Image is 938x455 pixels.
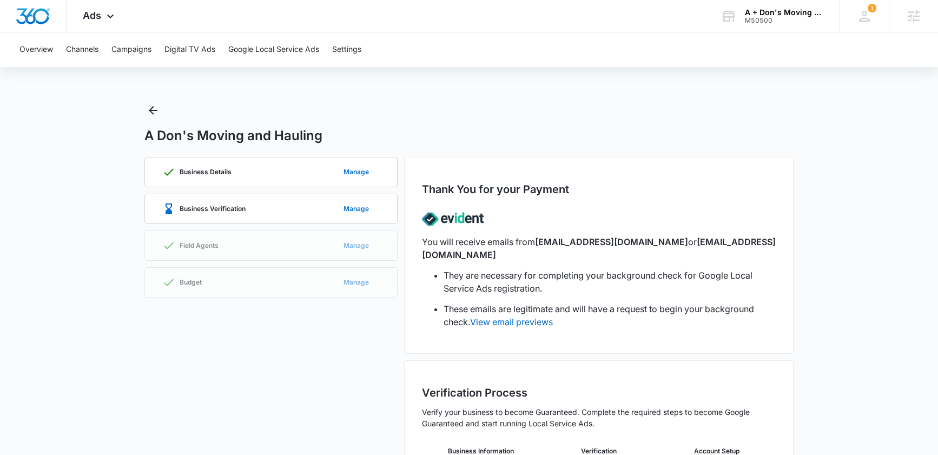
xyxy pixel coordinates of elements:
button: Overview [19,32,53,67]
h1: A Don's Moving and Hauling [144,128,322,144]
button: Settings [332,32,361,67]
h2: Verification Process [422,385,776,401]
div: notifications count [868,4,876,12]
p: Business Verification [180,206,246,212]
a: Business VerificationManage [144,194,398,224]
button: Google Local Service Ads [228,32,319,67]
h2: Thank You for your Payment [422,181,569,197]
button: Digital TV Ads [164,32,215,67]
button: Back [144,102,162,119]
button: Campaigns [111,32,151,67]
a: Business DetailsManage [144,157,398,187]
span: Ads [83,10,101,21]
button: Manage [333,159,380,185]
span: [EMAIL_ADDRESS][DOMAIN_NAME] [535,236,688,247]
p: Business Details [180,169,232,175]
button: Channels [66,32,98,67]
p: Verify your business to become Guaranteed. Complete the required steps to become Google Guarantee... [422,406,776,429]
div: account name [745,8,824,17]
li: They are necessary for completing your background check for Google Local Service Ads registration. [444,269,776,295]
button: Manage [333,196,380,222]
p: You will receive emails from or [422,235,776,261]
li: These emails are legitimate and will have a request to begin your background check. [444,302,776,328]
a: View email previews [470,316,553,327]
img: lsa-evident [422,203,484,235]
span: [EMAIL_ADDRESS][DOMAIN_NAME] [422,236,776,260]
div: account id [745,17,824,24]
span: 1 [868,4,876,12]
